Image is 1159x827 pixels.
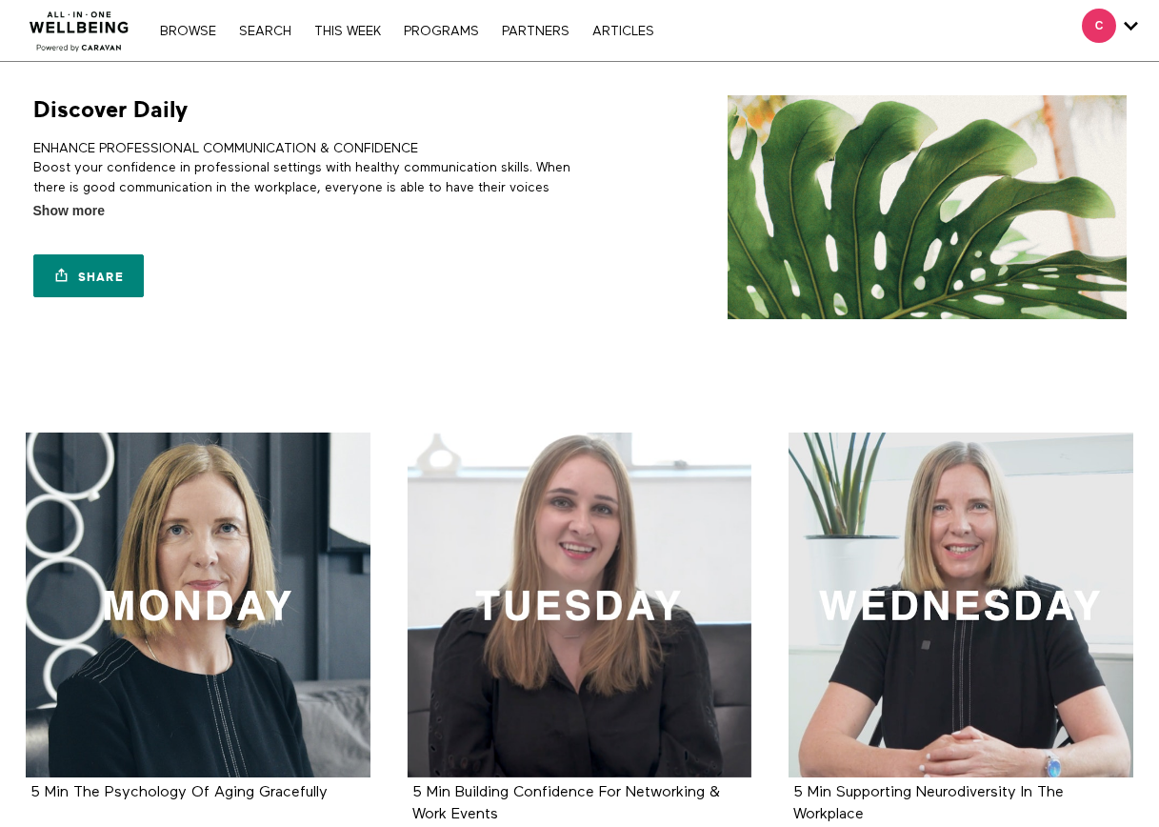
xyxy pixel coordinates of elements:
a: Search [230,25,301,38]
nav: Primary [150,21,663,40]
a: THIS WEEK [305,25,390,38]
a: PROGRAMS [394,25,489,38]
a: ARTICLES [583,25,664,38]
a: 5 Min Building Confidence For Networking & Work Events [408,433,752,777]
a: 5 Min Supporting Neurodiversity In The Workplace [793,785,1064,821]
a: Browse [150,25,226,38]
a: 5 Min Supporting Neurodiversity In The Workplace [789,433,1133,777]
a: 5 Min Building Confidence For Networking & Work Events [412,785,720,821]
a: Share [33,254,144,297]
strong: 5 Min Building Confidence For Networking & Work Events [412,785,720,822]
strong: 5 Min Supporting Neurodiversity In The Workplace [793,785,1064,822]
strong: 5 Min The Psychology Of Aging Gracefully [30,785,328,800]
span: Show more [33,201,105,221]
img: Discover Daily [728,95,1126,319]
p: ENHANCE PROFESSIONAL COMMUNICATION & CONFIDENCE Boost your confidence in professional settings wi... [33,139,573,216]
a: 5 Min The Psychology Of Aging Gracefully [30,785,328,799]
a: PARTNERS [492,25,579,38]
a: 5 Min The Psychology Of Aging Gracefully [26,433,370,777]
h1: Discover Daily [33,95,188,125]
